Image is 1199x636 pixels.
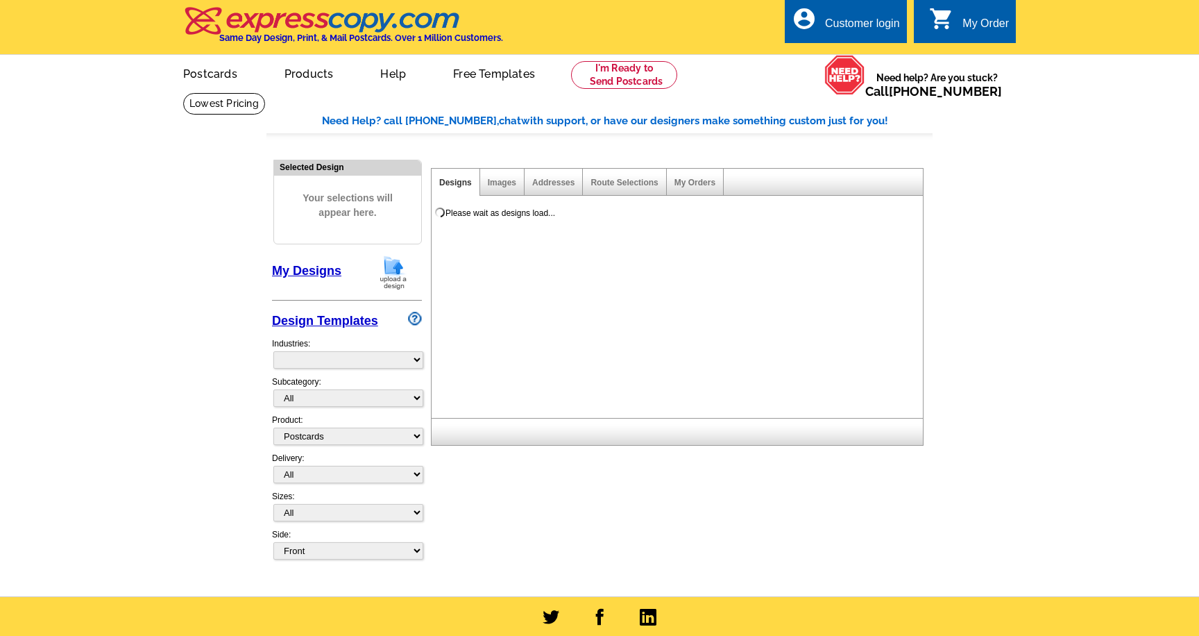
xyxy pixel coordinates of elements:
[375,255,411,290] img: upload-design
[865,71,1009,99] span: Need help? Are you stuck?
[962,17,1009,37] div: My Order
[262,56,356,89] a: Products
[408,312,422,326] img: design-wizard-help-icon.png
[272,314,378,328] a: Design Templates
[272,414,422,452] div: Product:
[825,17,900,37] div: Customer login
[219,33,503,43] h4: Same Day Design, Print, & Mail Postcards. Over 1 Million Customers.
[161,56,260,89] a: Postcards
[284,177,411,234] span: Your selections will appear here.
[865,84,1002,99] span: Call
[488,178,516,187] a: Images
[272,264,341,278] a: My Designs
[272,376,422,414] div: Subcategory:
[322,113,933,129] div: Need Help? call [PHONE_NUMBER], with support, or have our designers make something custom just fo...
[889,84,1002,99] a: [PHONE_NUMBER]
[434,207,445,218] img: loading...
[674,178,715,187] a: My Orders
[272,452,422,490] div: Delivery:
[590,178,658,187] a: Route Selections
[929,6,954,31] i: shopping_cart
[272,330,422,376] div: Industries:
[792,15,900,33] a: account_circle Customer login
[792,6,817,31] i: account_circle
[358,56,428,89] a: Help
[439,178,472,187] a: Designs
[272,528,422,561] div: Side:
[532,178,575,187] a: Addresses
[499,115,521,127] span: chat
[824,55,865,95] img: help
[274,160,421,174] div: Selected Design
[272,490,422,528] div: Sizes:
[431,56,557,89] a: Free Templates
[929,15,1009,33] a: shopping_cart My Order
[445,207,555,219] div: Please wait as designs load...
[183,17,503,43] a: Same Day Design, Print, & Mail Postcards. Over 1 Million Customers.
